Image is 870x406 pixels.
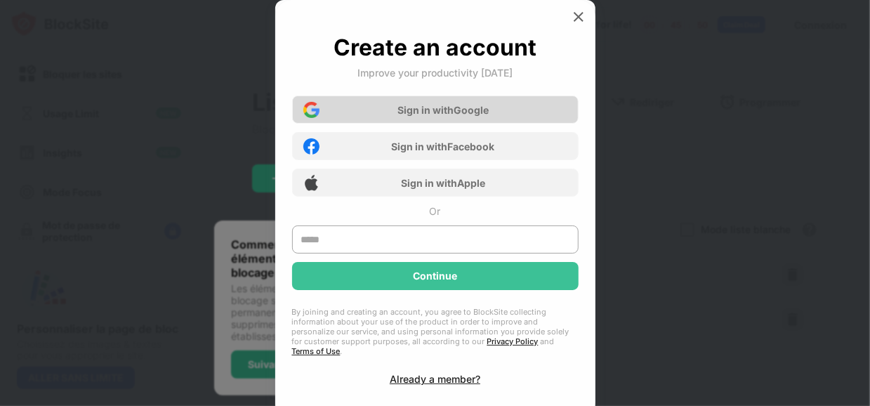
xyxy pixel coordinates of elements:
div: Improve your productivity [DATE] [357,67,513,79]
div: Sign in with Facebook [392,140,495,152]
div: Sign in with Apple [401,177,485,189]
div: Or [430,205,441,217]
div: Already a member? [390,373,480,385]
a: Terms of Use [292,346,341,356]
a: Privacy Policy [487,336,539,346]
img: apple-icon.png [303,175,319,191]
div: Sign in with Google [397,104,489,116]
div: Continue [413,270,457,282]
img: facebook-icon.png [303,138,319,155]
div: By joining and creating an account, you agree to BlockSite collecting information about your use ... [292,307,579,356]
img: google-icon.png [303,102,319,118]
div: Create an account [334,34,536,61]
